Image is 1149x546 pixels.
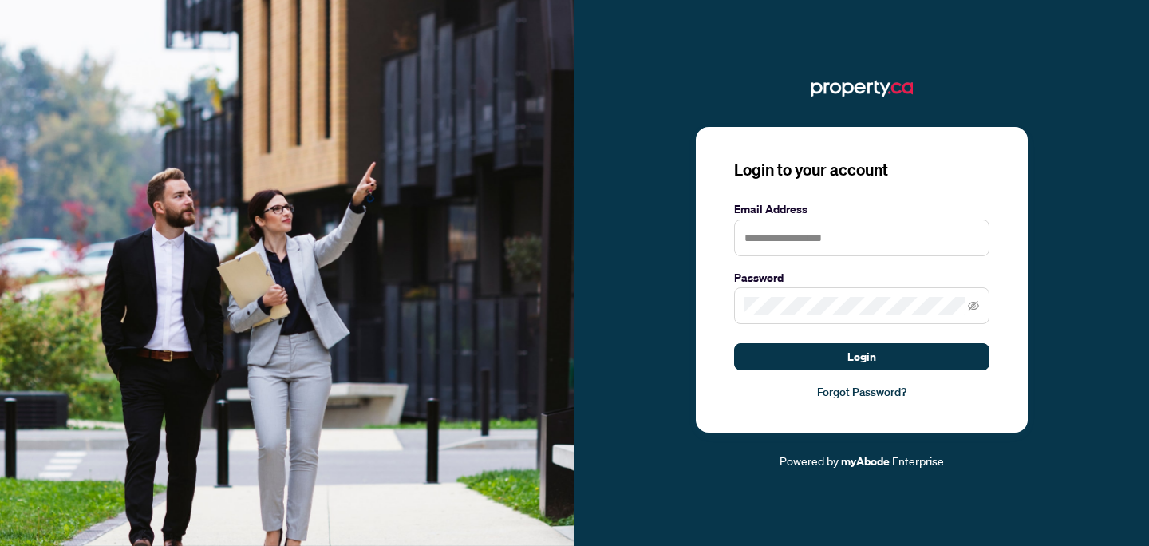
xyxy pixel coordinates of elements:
[734,159,989,181] h3: Login to your account
[734,383,989,401] a: Forgot Password?
[892,453,944,468] span: Enterprise
[734,269,989,287] label: Password
[968,300,979,311] span: eye-invisible
[841,453,890,470] a: myAbode
[847,344,876,370] span: Login
[780,453,839,468] span: Powered by
[734,200,989,218] label: Email Address
[734,343,989,370] button: Login
[811,76,913,101] img: ma-logo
